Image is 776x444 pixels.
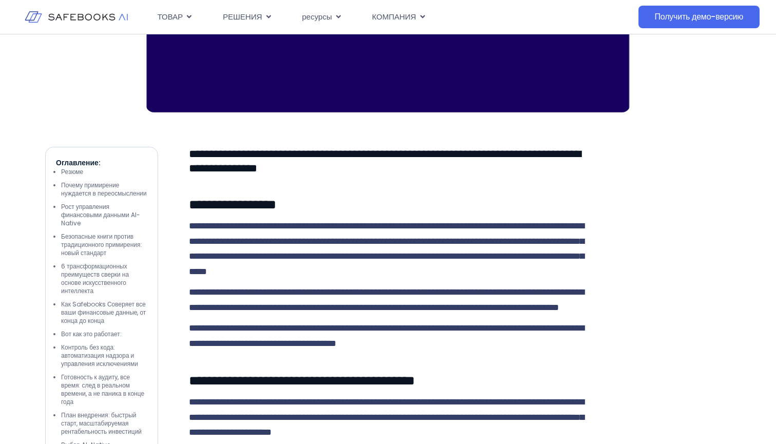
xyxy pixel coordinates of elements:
li: Безопасные книги против традиционного примирения: новый стандарт [61,233,147,257]
p: Оглавление: [56,158,147,168]
li: Как Safebooks Соверяет все ваши финансовые данные, от конца до конца [61,300,147,325]
li: Готовность к аудиту, все время: след в реальном времени, а не паника в конце года [61,373,147,406]
span: ресурсы [302,11,332,23]
nav: меню [149,7,591,27]
span: ТОВАР [158,11,183,23]
li: Почему примирение нуждается в переосмыслении [61,181,147,198]
a: Получить демо-версию [638,6,760,28]
span: Получить демо-версию [655,12,744,22]
span: КОМПАНИЯ [372,11,416,23]
li: Вот как это работает: [61,330,147,338]
li: Контроль без кода: автоматизация надзора и управления исключениями [61,343,147,368]
li: Резюме [61,168,147,176]
div: Переключить меню [149,7,591,27]
li: План внедрения: быстрый старт, масштабируемая рентабельность инвестиций [61,411,147,436]
span: РЕШЕНИЯ [223,11,262,23]
li: 6 трансформационных преимуществ сверки на основе искусственного интеллекта [61,262,147,295]
li: Рост управления финансовыми данными AI-Native [61,203,147,227]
